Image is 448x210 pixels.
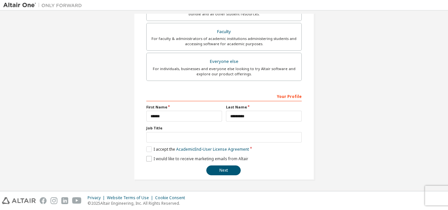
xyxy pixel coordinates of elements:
img: linkedin.svg [61,197,68,204]
label: Job Title [146,125,302,131]
img: instagram.svg [51,197,57,204]
label: Last Name [226,105,302,110]
div: Cookie Consent [155,195,189,200]
img: altair_logo.svg [2,197,36,204]
div: Privacy [88,195,107,200]
label: I would like to receive marketing emails from Altair [146,156,248,162]
img: Altair One [3,2,85,9]
label: I accept the [146,146,249,152]
div: For faculty & administrators of academic institutions administering students and accessing softwa... [151,36,297,47]
a: Academic End-User License Agreement [176,146,249,152]
div: Everyone else [151,57,297,66]
img: facebook.svg [40,197,47,204]
button: Next [206,165,241,175]
div: Faculty [151,27,297,36]
p: © 2025 Altair Engineering, Inc. All Rights Reserved. [88,200,189,206]
label: First Name [146,105,222,110]
img: youtube.svg [72,197,82,204]
div: Website Terms of Use [107,195,155,200]
div: Your Profile [146,91,302,101]
div: For individuals, businesses and everyone else looking to try Altair software and explore our prod... [151,66,297,77]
